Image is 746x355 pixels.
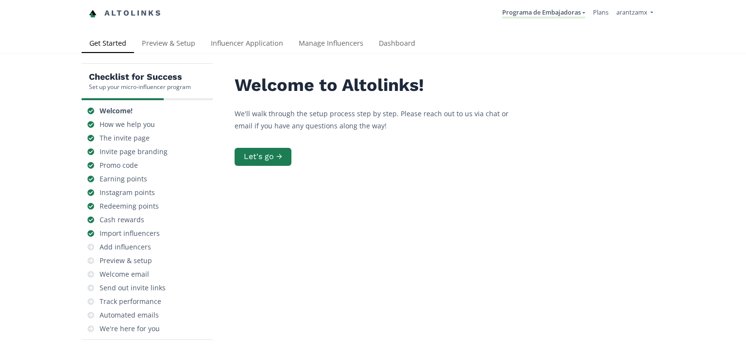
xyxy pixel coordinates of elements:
[616,8,647,17] span: arantzamx
[203,35,291,54] a: Influencer Application
[100,229,160,238] div: Import influencers
[502,8,585,18] a: Programa de Embajadoras
[100,160,138,170] div: Promo code
[371,35,423,54] a: Dashboard
[89,5,162,21] a: Altolinks
[89,10,97,18] img: favicon-32x32.png
[100,256,152,266] div: Preview & setup
[100,133,150,143] div: The invite page
[100,188,155,197] div: Instagram points
[291,35,371,54] a: Manage Influencers
[134,35,203,54] a: Preview & Setup
[100,147,168,157] div: Invite page branding
[100,174,147,184] div: Earning points
[100,242,151,252] div: Add influencers
[100,215,144,225] div: Cash rewards
[235,148,291,166] button: Let's go →
[89,71,191,83] h5: Checklist for Success
[100,269,149,279] div: Welcome email
[100,297,161,306] div: Track performance
[82,35,134,54] a: Get Started
[100,283,166,293] div: Send out invite links
[100,120,155,129] div: How we help you
[100,201,159,211] div: Redeeming points
[616,8,653,19] a: arantzamx
[235,107,526,132] p: We'll walk through the setup process step by step. Please reach out to us via chat or email if yo...
[235,75,526,95] h2: Welcome to Altolinks!
[593,8,609,17] a: Plans
[89,83,191,91] div: Set up your micro-influencer program
[100,324,160,334] div: We're here for you
[100,310,159,320] div: Automated emails
[100,106,133,116] div: Welcome!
